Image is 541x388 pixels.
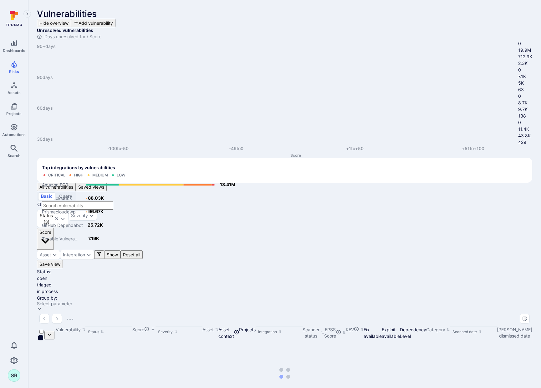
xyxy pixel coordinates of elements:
div: 60 days [37,102,57,114]
button: Add vulnerability [71,19,115,27]
button: Sort by Scanner status [303,327,324,339]
button: Hide overview [37,19,71,27]
button: Filters [94,250,104,259]
button: Sort by Scanned date [452,329,482,334]
div: 43.8K [518,132,522,139]
div: 0 [518,119,522,126]
div: All vulnerabilities [39,184,73,190]
button: Save view [37,260,63,268]
button: Sort by EPSS Score [324,327,346,339]
p: Sorted by: Highest first [151,326,156,333]
button: Expand dropdown [37,306,42,311]
button: Sort by Vulnerability [56,326,85,333]
div: 138 [518,113,522,119]
div: The vulnerability score is based on the parameters defined in the settings [144,326,149,333]
span: Dashboards [3,48,25,53]
div: Select parameter [37,301,72,306]
div: +1 to +50 [296,145,414,152]
div: Exploit available [382,326,400,339]
div: 9.7K [518,106,522,113]
div: Dependency Level [400,326,426,339]
svg: Top integrations by vulnerabilities bar [42,178,235,243]
div: Score [39,229,51,235]
div: 2.3K [518,60,522,66]
text: Prismacloudcwp [42,209,76,214]
span: Projects [6,111,22,116]
div: Projects [239,326,256,333]
button: Select parameter [37,301,532,306]
span: Risks [9,69,19,74]
button: Sort by Scanner dismissed date [497,327,537,339]
button: Score [37,228,54,250]
span: Number of vulnerabilities in status ‘Open’ ‘Triaged’ and ‘In process’ divided by score and scanne... [37,34,42,40]
i: Expand navigation menu [25,11,29,17]
div: 90 days [37,71,57,84]
button: Expand dropdown [89,213,94,218]
button: Expand navigation menu [23,10,31,18]
div: 0 [518,66,522,73]
span: Group by: [37,295,57,301]
button: Sort by Score [132,326,156,333]
div: Status [40,212,53,219]
button: Show [104,250,120,259]
div: 8.7K [518,99,522,106]
button: Sort by Asset [202,326,218,333]
text: Tenable Vulnera... [42,236,79,241]
div: -49 to 0 [177,145,295,152]
button: query [56,192,75,200]
div: 429 [518,139,522,145]
div: 7.1K [518,73,522,80]
text: 7.19K [89,236,100,241]
div: Automatically discovered context associated with the asset [234,329,239,336]
span: Vulnerabilities [37,8,97,19]
button: SR [8,369,20,382]
div: 11.4K [518,126,522,132]
span: Days unresolved for / Score [44,34,101,40]
span: Search [8,153,20,158]
button: Expand dropdown [60,216,65,221]
span: Assets [8,90,21,95]
button: Expand dropdown [86,252,91,257]
text: 13.41M [220,182,236,187]
div: Asset context [218,326,239,339]
div: Top integrations by vulnerabilities [37,158,532,183]
div: Medium [92,173,108,178]
div: -100 to -50 [59,145,177,152]
button: Integration [63,252,85,257]
span: Status : [37,269,51,274]
div: ( 3 ) [40,212,53,225]
span: Select all rows [38,329,44,341]
div: 0 [518,93,522,99]
text: 96.67K [89,209,104,214]
div: grouping parameters [37,301,532,311]
text: 88.03K [88,195,104,201]
span: Automations [2,132,26,137]
img: Loading... [67,319,73,320]
div: 712.9K [518,53,522,60]
text: Amazon ECR [42,182,68,187]
div: Saurabh Raje [8,369,20,382]
span: Top integrations by vulnerabilities [42,165,115,171]
button: Sort by Integration [258,329,282,334]
button: Manage columns [520,314,530,324]
div: +51 to +100 [414,145,532,152]
button: Status(3) [40,212,53,225]
p: Score [59,153,532,158]
span: triaged [37,282,52,287]
button: Sort by Severity [158,329,177,334]
button: Reset all [120,250,143,259]
button: Asset [40,252,51,257]
button: Sort by Category [426,326,450,333]
h2: Unresolved vulnerabilities [37,27,532,34]
button: Go to the previous page [39,314,49,324]
div: 30 days [37,133,57,145]
div: 19.9M [518,47,522,53]
button: Go to the next page [52,314,62,324]
div: 0 [518,40,522,47]
span: open [37,275,47,281]
input: Select all rows [39,330,43,334]
text: 25.72K [88,222,103,228]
